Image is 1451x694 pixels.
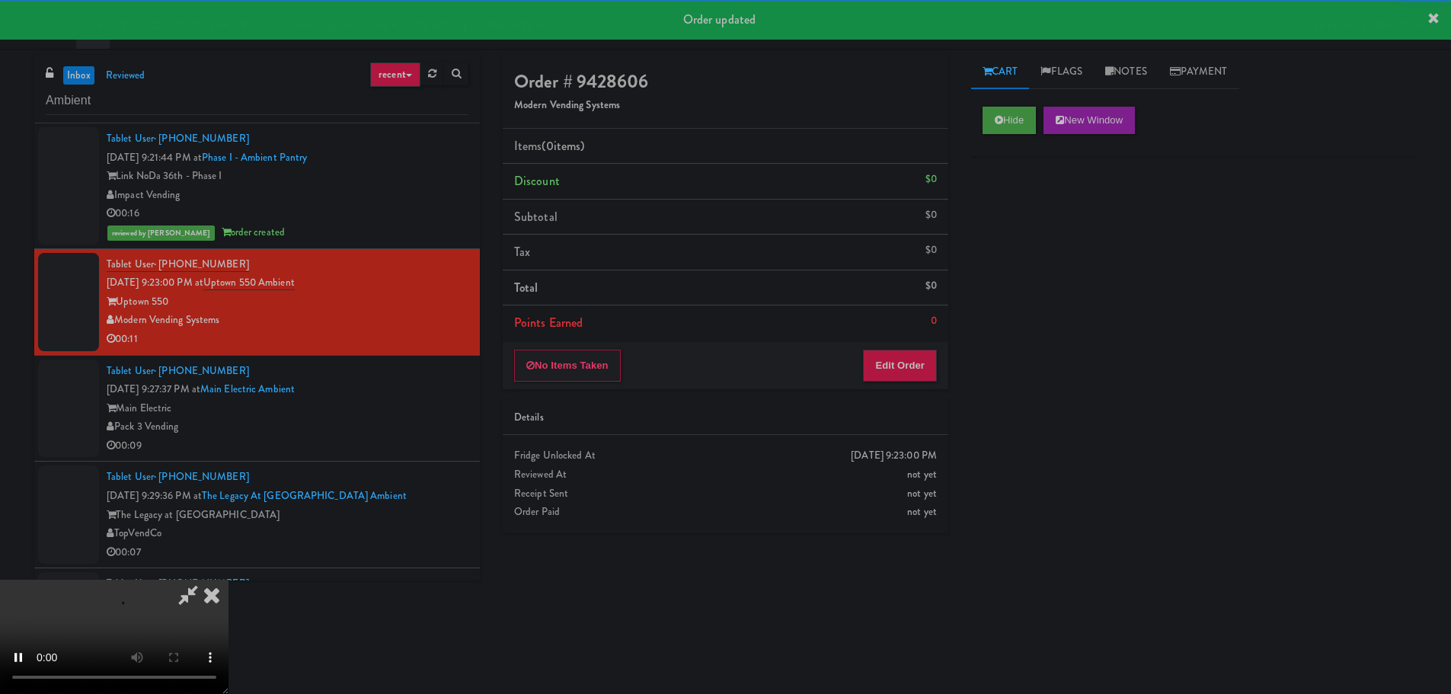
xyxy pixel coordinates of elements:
a: inbox [63,66,94,85]
div: [DATE] 9:23:00 PM [851,446,937,465]
div: Link NoDa 36th - Phase I [107,167,468,186]
a: recent [370,62,420,87]
div: The Legacy at [GEOGRAPHIC_DATA] [107,506,468,525]
span: Order updated [683,11,756,28]
span: [DATE] 9:23:00 PM at [107,275,203,289]
span: [DATE] 9:21:44 PM at [107,150,202,165]
div: 00:09 [107,437,468,456]
a: Phase I - Ambient Pantry [202,150,307,165]
span: order created [222,225,285,239]
div: 00:07 [107,543,468,562]
button: Hide [983,107,1036,134]
button: New Window [1044,107,1135,134]
div: Impact Vending [107,186,468,205]
a: Tablet User· [PHONE_NUMBER] [107,576,249,590]
span: Discount [514,172,560,190]
span: Items [514,137,584,155]
span: Subtotal [514,208,558,225]
li: Tablet User· [PHONE_NUMBER][DATE] 9:27:37 PM atMain Electric AmbientMain ElectricPack 3 Vending00:09 [34,356,480,462]
span: Total [514,279,539,296]
a: Tablet User· [PHONE_NUMBER] [107,257,249,272]
span: [DATE] 9:27:37 PM at [107,382,200,396]
a: reviewed [102,66,149,85]
span: [DATE] 9:29:36 PM at [107,488,202,503]
li: Tablet User· [PHONE_NUMBER][DATE] 9:31:07 PM atAmbient - MW - Pre LaunchMarina WalkStar Family Ma... [34,568,480,675]
span: Points Earned [514,314,583,331]
div: Pack 3 Vending [107,417,468,437]
h5: Modern Vending Systems [514,100,937,111]
li: Tablet User· [PHONE_NUMBER][DATE] 9:21:44 PM atPhase I - Ambient PantryLink NoDa 36th - Phase IIm... [34,123,480,249]
div: $0 [925,206,937,225]
a: Cart [971,55,1030,89]
a: Payment [1159,55,1239,89]
li: Tablet User· [PHONE_NUMBER][DATE] 9:23:00 PM atUptown 550 AmbientUptown 550Modern Vending Systems... [34,249,480,356]
input: Search vision orders [46,87,468,115]
span: · [PHONE_NUMBER] [154,131,249,146]
div: Main Electric [107,399,468,418]
span: (0 ) [542,137,584,155]
div: $0 [925,277,937,296]
span: · [PHONE_NUMBER] [154,576,249,590]
span: reviewed by [PERSON_NAME] [107,225,215,241]
a: Notes [1094,55,1159,89]
div: $0 [925,170,937,189]
div: Uptown 550 [107,293,468,312]
li: Tablet User· [PHONE_NUMBER][DATE] 9:29:36 PM atThe Legacy at [GEOGRAPHIC_DATA] AmbientThe Legacy ... [34,462,480,568]
div: Receipt Sent [514,485,937,504]
span: not yet [907,504,937,519]
div: Fridge Unlocked At [514,446,937,465]
div: $0 [925,241,937,260]
div: Reviewed At [514,465,937,485]
div: 00:11 [107,330,468,349]
button: Edit Order [863,350,937,382]
div: 0 [931,312,937,331]
span: Tax [514,243,530,261]
div: TopVendCo [107,524,468,543]
div: Modern Vending Systems [107,311,468,330]
div: Order Paid [514,503,937,522]
span: not yet [907,486,937,501]
a: Tablet User· [PHONE_NUMBER] [107,363,249,378]
a: Uptown 550 Ambient [203,275,295,290]
div: Details [514,408,937,427]
a: Main Electric Ambient [200,382,295,396]
span: · [PHONE_NUMBER] [154,257,249,271]
a: Flags [1029,55,1094,89]
button: No Items Taken [514,350,621,382]
span: not yet [907,467,937,481]
a: Tablet User· [PHONE_NUMBER] [107,469,249,484]
a: The Legacy at [GEOGRAPHIC_DATA] Ambient [202,488,407,503]
span: · [PHONE_NUMBER] [154,469,249,484]
a: Tablet User· [PHONE_NUMBER] [107,131,249,146]
span: · [PHONE_NUMBER] [154,363,249,378]
ng-pluralize: items [554,137,581,155]
h4: Order # 9428606 [514,72,937,91]
div: 00:16 [107,204,468,223]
